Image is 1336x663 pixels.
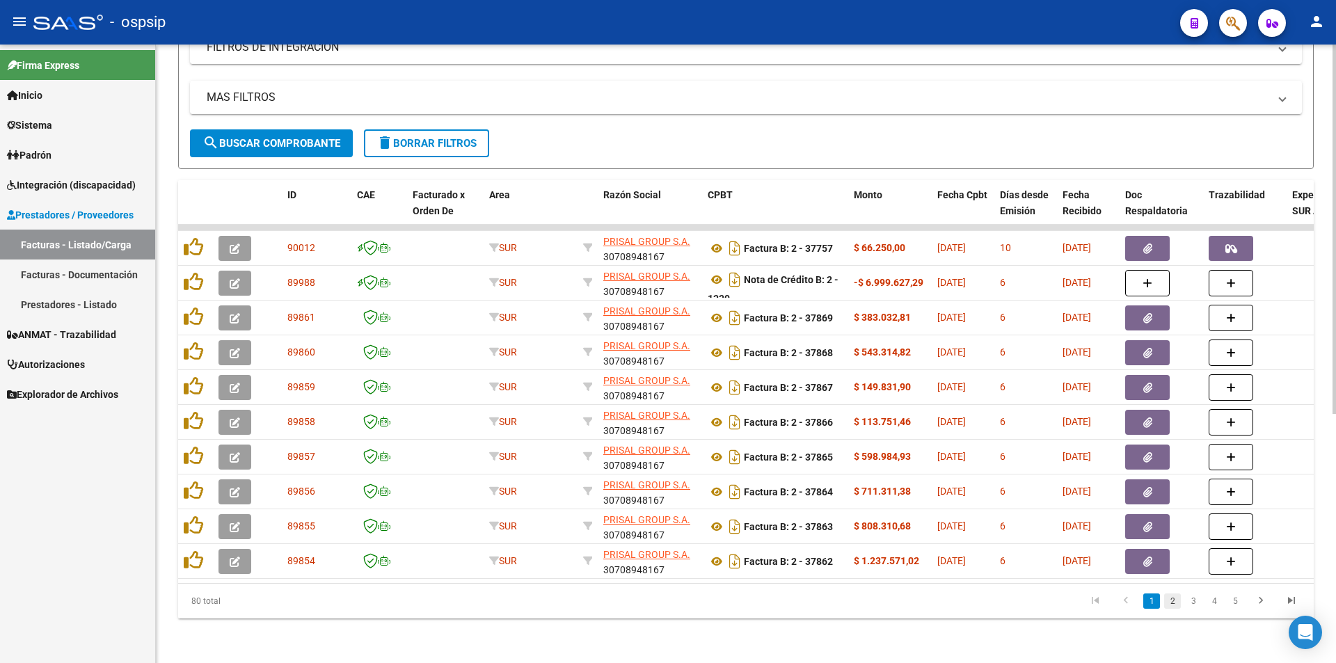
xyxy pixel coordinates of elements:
[603,442,697,472] div: 30708948167
[489,381,517,392] span: SUR
[848,180,932,241] datatable-header-cell: Monto
[1120,180,1203,241] datatable-header-cell: Doc Respaldatoria
[603,303,697,333] div: 30708948167
[744,556,833,567] strong: Factura B: 2 - 37862
[854,416,911,427] strong: $ 113.751,46
[489,277,517,288] span: SUR
[190,31,1302,64] mat-expansion-panel-header: FILTROS DE INTEGRACION
[603,547,697,576] div: 30708948167
[1113,593,1139,609] a: go to previous page
[287,451,315,462] span: 89857
[1082,593,1108,609] a: go to first page
[489,555,517,566] span: SUR
[413,189,465,216] span: Facturado x Orden De
[407,180,484,241] datatable-header-cell: Facturado x Orden De
[357,189,375,200] span: CAE
[489,416,517,427] span: SUR
[603,269,697,298] div: 30708948167
[932,180,994,241] datatable-header-cell: Fecha Cpbt
[937,451,966,462] span: [DATE]
[1141,589,1162,613] li: page 1
[603,375,690,386] span: PRISAL GROUP S.A.
[7,147,51,163] span: Padrón
[1248,593,1274,609] a: go to next page
[1162,589,1183,613] li: page 2
[603,408,697,437] div: 30708948167
[7,207,134,223] span: Prestadores / Proveedores
[603,189,661,200] span: Razón Social
[603,512,697,541] div: 30708948167
[854,520,911,532] strong: $ 808.310,68
[489,242,517,253] span: SUR
[1227,593,1243,609] a: 5
[1000,189,1049,216] span: Días desde Emisión
[1000,381,1005,392] span: 6
[937,312,966,323] span: [DATE]
[726,269,744,291] i: Descargar documento
[1289,616,1322,649] div: Open Intercom Messenger
[603,445,690,456] span: PRISAL GROUP S.A.
[1063,555,1091,566] span: [DATE]
[854,486,911,497] strong: $ 711.311,38
[1000,451,1005,462] span: 6
[282,180,351,241] datatable-header-cell: ID
[603,305,690,317] span: PRISAL GROUP S.A.
[1308,13,1325,30] mat-icon: person
[937,189,987,200] span: Fecha Cpbt
[287,520,315,532] span: 89855
[489,312,517,323] span: SUR
[287,312,315,323] span: 89861
[1000,555,1005,566] span: 6
[937,486,966,497] span: [DATE]
[726,237,744,259] i: Descargar documento
[376,137,477,150] span: Borrar Filtros
[726,481,744,503] i: Descargar documento
[287,242,315,253] span: 90012
[1206,593,1223,609] a: 4
[287,416,315,427] span: 89858
[854,312,911,323] strong: $ 383.032,81
[190,129,353,157] button: Buscar Comprobante
[937,346,966,358] span: [DATE]
[598,180,702,241] datatable-header-cell: Razón Social
[937,416,966,427] span: [DATE]
[7,327,116,342] span: ANMAT - Trazabilidad
[1183,589,1204,613] li: page 3
[1209,189,1265,200] span: Trazabilidad
[1063,189,1102,216] span: Fecha Recibido
[1000,346,1005,358] span: 6
[708,274,838,304] strong: Nota de Crédito B: 2 - 1330
[7,177,136,193] span: Integración (discapacidad)
[489,346,517,358] span: SUR
[726,307,744,329] i: Descargar documento
[603,514,690,525] span: PRISAL GROUP S.A.
[744,452,833,463] strong: Factura B: 2 - 37865
[603,479,690,490] span: PRISAL GROUP S.A.
[202,134,219,151] mat-icon: search
[1164,593,1181,609] a: 2
[1063,416,1091,427] span: [DATE]
[364,129,489,157] button: Borrar Filtros
[1000,242,1011,253] span: 10
[1000,486,1005,497] span: 6
[1203,180,1287,241] datatable-header-cell: Trazabilidad
[376,134,393,151] mat-icon: delete
[287,346,315,358] span: 89860
[489,486,517,497] span: SUR
[1000,277,1005,288] span: 6
[854,451,911,462] strong: $ 598.984,93
[726,550,744,573] i: Descargar documento
[854,555,919,566] strong: $ 1.237.571,02
[744,347,833,358] strong: Factura B: 2 - 37868
[726,446,744,468] i: Descargar documento
[489,520,517,532] span: SUR
[603,549,690,560] span: PRISAL GROUP S.A.
[854,189,882,200] span: Monto
[726,376,744,399] i: Descargar documento
[937,381,966,392] span: [DATE]
[202,137,340,150] span: Buscar Comprobante
[726,342,744,364] i: Descargar documento
[7,58,79,73] span: Firma Express
[744,417,833,428] strong: Factura B: 2 - 37866
[937,277,966,288] span: [DATE]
